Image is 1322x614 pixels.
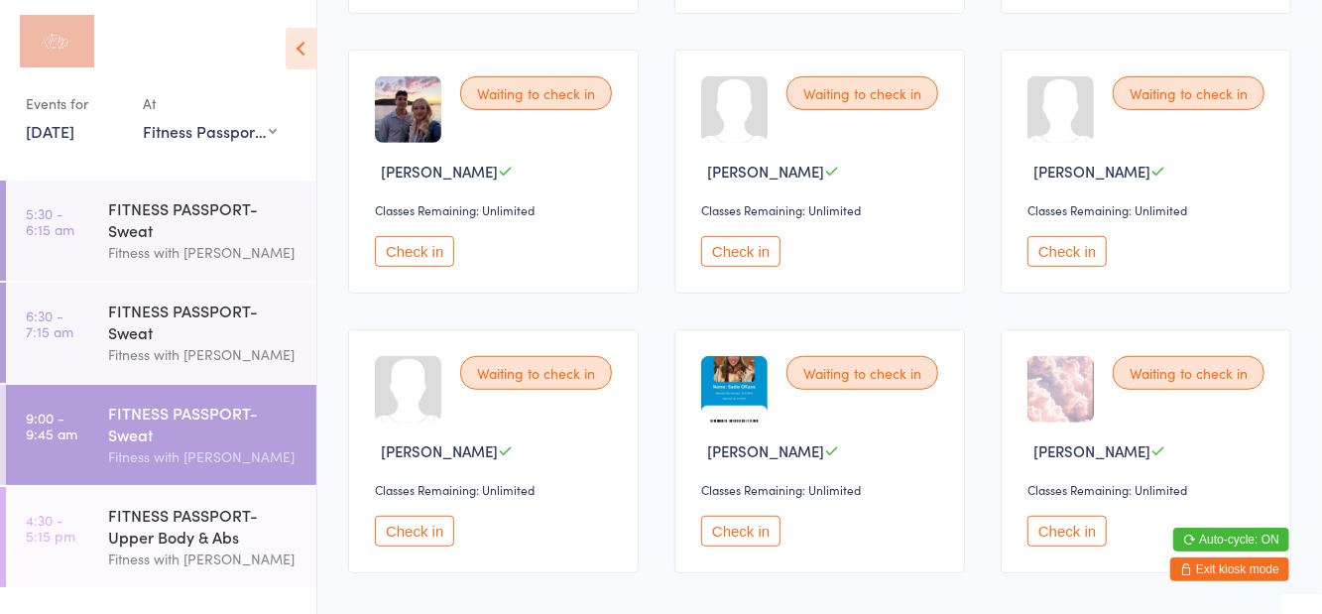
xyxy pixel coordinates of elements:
div: Classes Remaining: Unlimited [701,481,944,498]
span: [PERSON_NAME] [381,440,498,461]
span: [PERSON_NAME] [381,161,498,182]
img: image1752455237.png [1027,356,1094,423]
a: 9:00 -9:45 amFITNESS PASSPORT- SweatFitness with [PERSON_NAME] [6,385,316,485]
div: Fitness Passport- Women's Fitness Studio [143,120,277,142]
div: Waiting to check in [1113,76,1264,110]
button: Exit kiosk mode [1170,557,1289,581]
div: Classes Remaining: Unlimited [701,201,944,218]
div: At [143,87,277,120]
button: Check in [701,516,781,547]
button: Auto-cycle: ON [1173,528,1289,552]
time: 5:30 - 6:15 am [26,205,74,237]
div: FITNESS PASSPORT- Upper Body & Abs [108,504,300,548]
time: 9:00 - 9:45 am [26,410,77,441]
span: [PERSON_NAME] [1033,161,1150,182]
div: FITNESS PASSPORT- Sweat [108,300,300,343]
div: Classes Remaining: Unlimited [375,201,618,218]
a: 6:30 -7:15 amFITNESS PASSPORT- SweatFitness with [PERSON_NAME] [6,283,316,383]
div: Events for [26,87,123,120]
img: image1745183519.png [701,356,768,423]
button: Check in [701,236,781,267]
div: Classes Remaining: Unlimited [1027,481,1270,498]
div: Classes Remaining: Unlimited [375,481,618,498]
button: Check in [1027,516,1107,547]
div: Fitness with [PERSON_NAME] [108,548,300,570]
div: FITNESS PASSPORT- Sweat [108,197,300,241]
button: Check in [1027,236,1107,267]
div: Waiting to check in [786,356,938,390]
button: Check in [375,236,454,267]
a: [DATE] [26,120,74,142]
a: 5:30 -6:15 amFITNESS PASSPORT- SweatFitness with [PERSON_NAME] [6,181,316,281]
span: [PERSON_NAME] [1033,440,1150,461]
time: 6:30 - 7:15 am [26,307,73,339]
div: Waiting to check in [1113,356,1264,390]
div: FITNESS PASSPORT- Sweat [108,402,300,445]
div: Waiting to check in [786,76,938,110]
div: Classes Remaining: Unlimited [1027,201,1270,218]
img: image1721724954.png [375,76,441,143]
div: Fitness with [PERSON_NAME] [108,241,300,264]
time: 4:30 - 5:15 pm [26,512,75,544]
img: Fitness with Zoe [20,15,94,67]
span: [PERSON_NAME] [707,161,824,182]
div: Fitness with [PERSON_NAME] [108,343,300,366]
div: Waiting to check in [460,76,612,110]
div: Waiting to check in [460,356,612,390]
span: [PERSON_NAME] [707,440,824,461]
div: Fitness with [PERSON_NAME] [108,445,300,468]
a: 4:30 -5:15 pmFITNESS PASSPORT- Upper Body & AbsFitness with [PERSON_NAME] [6,487,316,587]
button: Check in [375,516,454,547]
